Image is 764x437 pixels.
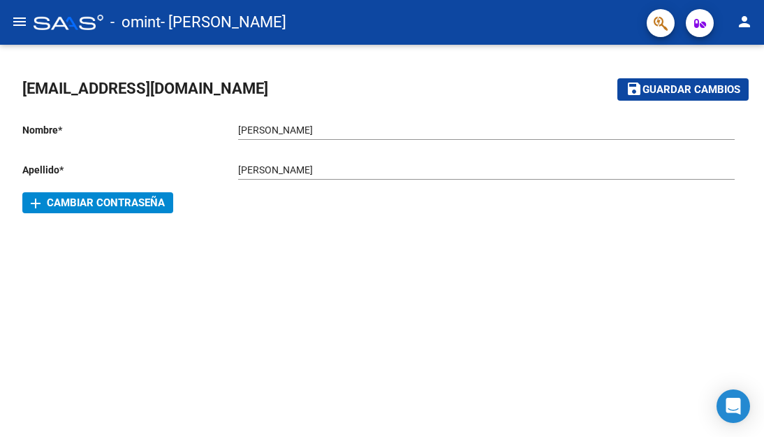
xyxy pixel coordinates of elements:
mat-icon: person [736,13,753,30]
div: Open Intercom Messenger [717,389,750,423]
button: Cambiar Contraseña [22,192,173,213]
mat-icon: menu [11,13,28,30]
mat-icon: add [27,195,44,212]
span: Guardar cambios [642,84,740,96]
button: Guardar cambios [617,78,749,100]
span: - [PERSON_NAME] [161,7,286,38]
span: Cambiar Contraseña [31,196,165,209]
p: Apellido [22,162,238,178]
p: Nombre [22,122,238,138]
span: - omint [110,7,161,38]
mat-icon: save [626,80,642,97]
span: [EMAIL_ADDRESS][DOMAIN_NAME] [22,80,268,97]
